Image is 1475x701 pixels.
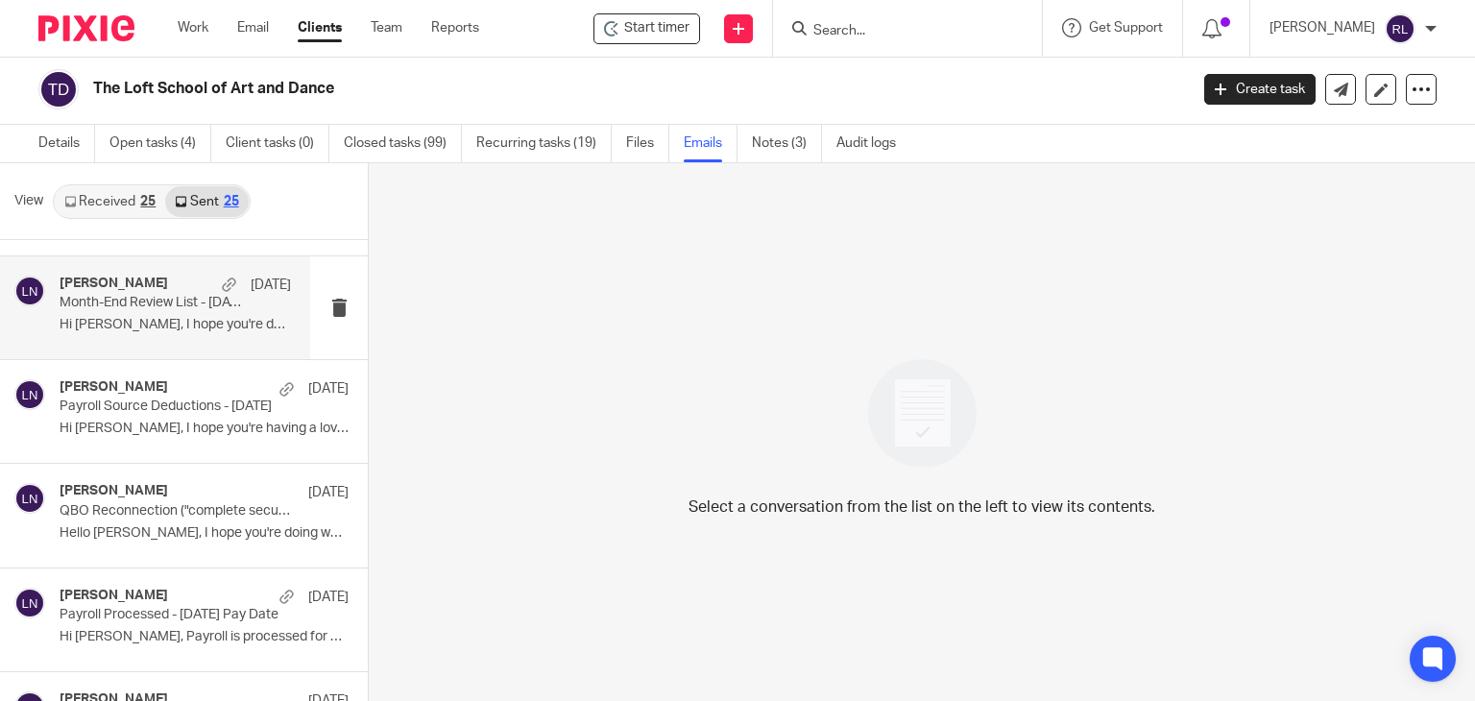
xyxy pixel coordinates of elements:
[237,18,269,37] a: Email
[298,18,342,37] a: Clients
[431,18,479,37] a: Reports
[1269,18,1375,37] p: [PERSON_NAME]
[55,186,165,217] a: Received25
[14,588,45,618] img: svg%3E
[165,186,248,217] a: Sent25
[308,379,349,399] p: [DATE]
[60,588,168,604] h4: [PERSON_NAME]
[1385,13,1415,44] img: svg%3E
[14,483,45,514] img: svg%3E
[93,79,959,99] h2: The Loft School of Art and Dance
[38,125,95,162] a: Details
[38,69,79,109] img: svg%3E
[344,125,462,162] a: Closed tasks (99)
[811,23,984,40] input: Search
[60,525,349,542] p: Hello [PERSON_NAME], I hope you're doing well! ...
[60,317,291,333] p: Hi [PERSON_NAME], I hope you're doing well! Thank...
[624,18,689,38] span: Start timer
[60,379,168,396] h4: [PERSON_NAME]
[60,483,168,499] h4: [PERSON_NAME]
[224,195,239,208] div: 25
[178,18,208,37] a: Work
[593,13,700,44] div: The Loft School of Art and Dance
[371,18,402,37] a: Team
[14,379,45,410] img: svg%3E
[60,399,291,415] p: Payroll Source Deductions - [DATE]
[1204,74,1316,105] a: Create task
[476,125,612,162] a: Recurring tasks (19)
[60,421,349,437] p: Hi [PERSON_NAME], I hope you're having a lovely...
[109,125,211,162] a: Open tasks (4)
[251,276,291,295] p: [DATE]
[308,483,349,502] p: [DATE]
[1089,21,1163,35] span: Get Support
[14,191,43,211] span: View
[752,125,822,162] a: Notes (3)
[60,503,291,520] p: QBO Reconnection ("complete secure connection") Request - Friendly Biweekly Reminder
[689,496,1155,519] p: Select a conversation from the list on the left to view its contents.
[60,607,291,623] p: Payroll Processed - [DATE] Pay Date
[38,15,134,41] img: Pixie
[684,125,737,162] a: Emails
[60,629,349,645] p: Hi [PERSON_NAME], Payroll is processed for August...
[140,195,156,208] div: 25
[308,588,349,607] p: [DATE]
[836,125,910,162] a: Audit logs
[14,276,45,306] img: svg%3E
[226,125,329,162] a: Client tasks (0)
[60,295,245,311] p: Month-End Review List - [DATE]
[626,125,669,162] a: Files
[856,347,989,480] img: image
[60,276,168,292] h4: [PERSON_NAME]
